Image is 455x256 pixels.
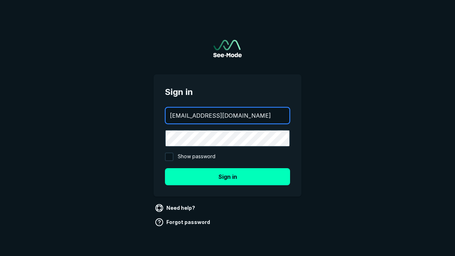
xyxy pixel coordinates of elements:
[166,108,289,123] input: your@email.com
[165,168,290,185] button: Sign in
[213,40,242,57] img: See-Mode Logo
[178,153,215,161] span: Show password
[154,202,198,214] a: Need help?
[213,40,242,57] a: Go to sign in
[154,217,213,228] a: Forgot password
[165,86,290,98] span: Sign in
